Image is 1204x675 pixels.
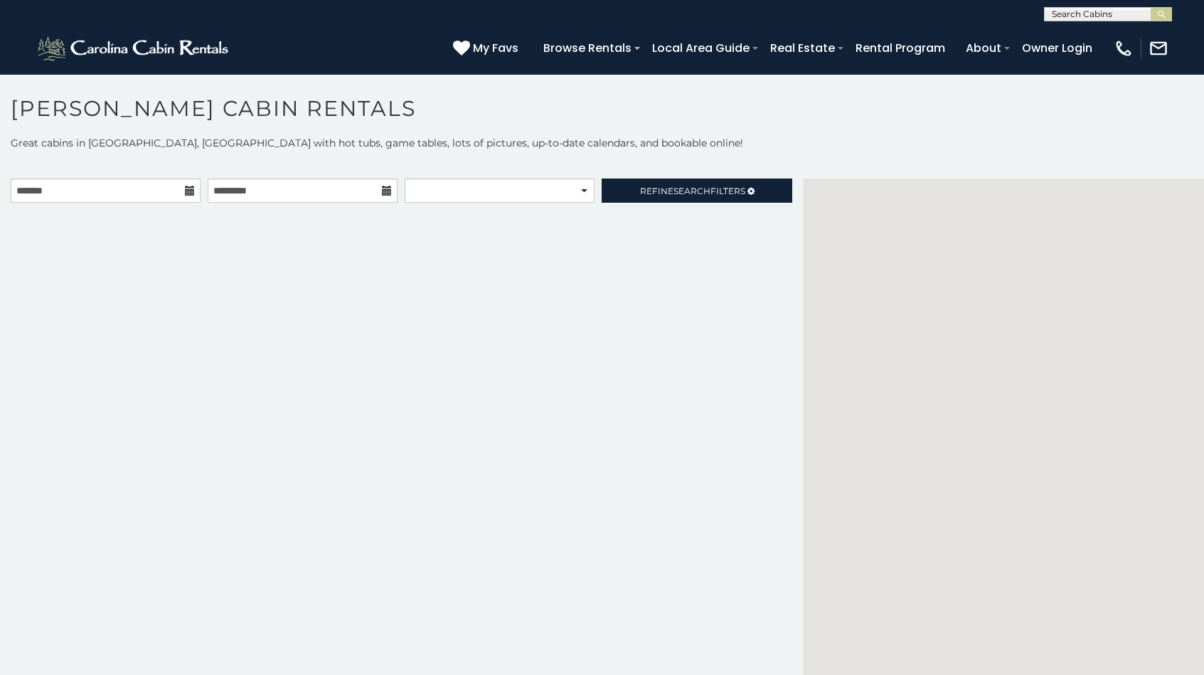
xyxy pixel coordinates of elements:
[959,36,1008,60] a: About
[536,36,639,60] a: Browse Rentals
[1149,38,1168,58] img: mail-regular-white.png
[640,186,745,196] span: Refine Filters
[602,179,792,203] a: RefineSearchFilters
[473,39,518,57] span: My Favs
[1015,36,1099,60] a: Owner Login
[645,36,757,60] a: Local Area Guide
[1114,38,1134,58] img: phone-regular-white.png
[673,186,710,196] span: Search
[453,39,522,58] a: My Favs
[763,36,842,60] a: Real Estate
[848,36,952,60] a: Rental Program
[36,34,233,63] img: White-1-2.png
